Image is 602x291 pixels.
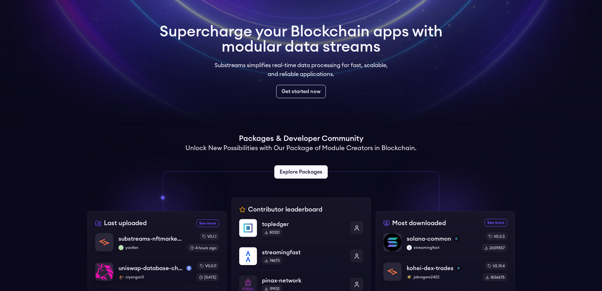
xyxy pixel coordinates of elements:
p: jobrogers2422 [407,275,478,280]
div: v2.19.4 [485,262,507,270]
a: streamingfaststreamingfast74673 [239,242,363,270]
p: kohei-dex-trades [407,264,453,273]
img: solana-common [384,233,401,251]
img: sepolia [186,266,192,271]
a: See more most downloaded packages [484,219,507,226]
p: ciyengar3 [119,275,192,280]
img: solana [454,236,459,241]
img: topledger [239,219,257,237]
p: uniswap-database-changes-sepolia [119,264,184,273]
h1: Packages & Developer Community [239,134,363,144]
img: jobrogers2422 [407,275,412,280]
div: 1836675 [483,274,507,281]
p: Substreams simplifies real-time data processing for fast, scalable, and reliable applications. [210,61,392,79]
a: topledgertopledger80321 [239,219,363,242]
a: substreams-nftmarketplacesubstreams-nftmarketplaceyaofanyaofanv0.1.14 hours ago [95,233,219,257]
div: 80321 [262,229,282,236]
a: Explore Packages [274,165,328,179]
p: yaofan [119,245,183,250]
img: streamingfast [239,247,257,265]
a: Get started now [276,85,326,98]
div: v0.3.3 [486,233,507,240]
div: 2639557 [482,244,507,252]
h1: Supercharge your Blockchain apps with modular data streams [160,24,443,54]
img: yaofan [119,245,124,250]
div: [DATE] [197,274,219,281]
div: v0.1.1 [200,233,219,240]
p: substreams-nftmarketplace [119,234,183,243]
p: pinax-network [262,276,345,285]
a: kohei-dex-tradeskohei-dex-tradessolanajobrogers2422jobrogers2422v2.19.41836675 [383,257,507,281]
p: streamingfast [262,248,345,257]
p: solana-common [407,234,451,243]
img: solana [456,266,461,271]
img: kohei-dex-trades [384,263,401,281]
p: topledger [262,220,345,229]
img: substreams-nftmarketplace [95,233,113,251]
a: uniswap-database-changes-sepoliauniswap-database-changes-sepoliasepoliaciyengar3ciyengar3v0.0.11[... [95,257,219,286]
a: See more recently uploaded packages [196,219,219,227]
a: solana-commonsolana-commonsolanastreamingfaststreamingfastv0.3.32639557 [383,233,507,257]
img: streamingfast [407,245,412,250]
p: streamingfast [407,245,477,250]
img: uniswap-database-changes-sepolia [95,263,113,281]
div: 4 hours ago [188,244,219,252]
div: v0.0.11 [198,262,219,270]
h2: Unlock New Possibilities with Our Package of Module Creators in Blockchain. [185,144,417,153]
div: 74673 [262,257,282,264]
img: ciyengar3 [119,275,124,280]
